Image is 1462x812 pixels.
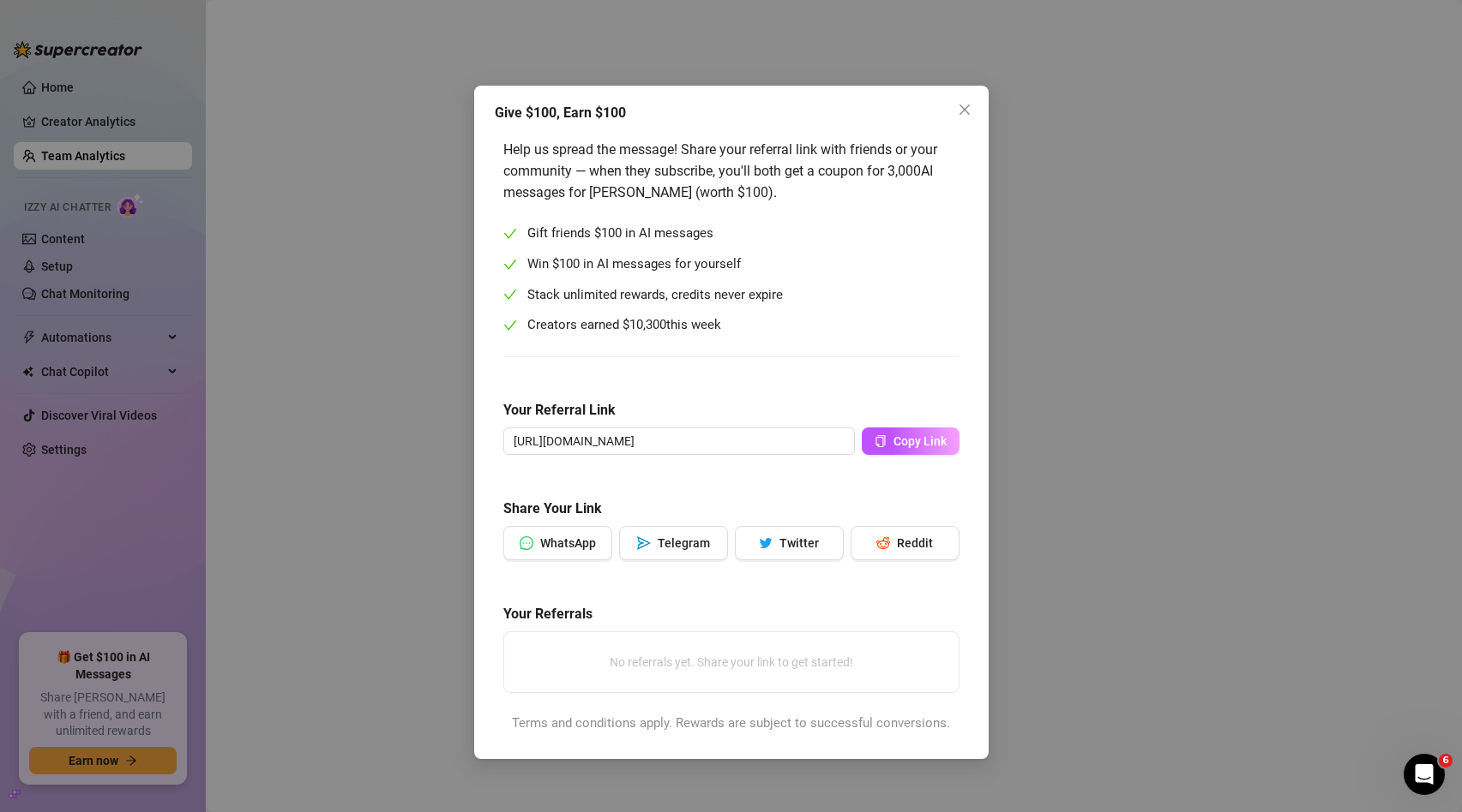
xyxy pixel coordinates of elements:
[503,227,517,241] span: check
[540,536,596,550] span: WhatsApp
[503,604,960,624] h5: Your Referrals
[851,526,960,560] button: redditReddit
[876,536,890,550] span: reddit
[1439,754,1453,767] span: 6
[527,224,713,244] span: Gift friends $100 in AI messages
[875,435,887,447] span: copy
[951,103,978,116] span: Close
[495,103,968,123] div: Give $100, Earn $100
[893,434,947,448] span: Copy Link
[779,536,819,550] span: Twitter
[958,103,972,116] span: close
[527,285,783,306] span: Stack unlimited rewards, credits never expire
[503,139,960,203] div: Help us spread the message! Share your referral link with friends or your community — when they s...
[511,639,952,685] div: No referrals yet. Share your link to get started!
[897,536,933,550] span: Reddit
[503,319,517,332] span: check
[527,315,721,336] span: Creators earned $ this week
[503,258,517,272] span: check
[862,427,960,455] button: Copy Link
[503,713,960,734] div: Terms and conditions apply. Rewards are subject to successful conversions.
[637,536,651,550] span: send
[951,96,978,123] button: Close
[520,536,533,550] span: message
[1404,754,1445,795] iframe: Intercom live chat
[527,254,741,275] span: Win $100 in AI messages for yourself
[759,536,773,550] span: twitter
[503,526,612,560] button: messageWhatsApp
[503,499,960,519] h5: Share Your Link
[658,536,710,550] span: Telegram
[735,526,844,560] button: twitterTwitter
[503,288,517,302] span: check
[619,526,728,560] button: sendTelegram
[503,400,960,421] h5: Your Referral Link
